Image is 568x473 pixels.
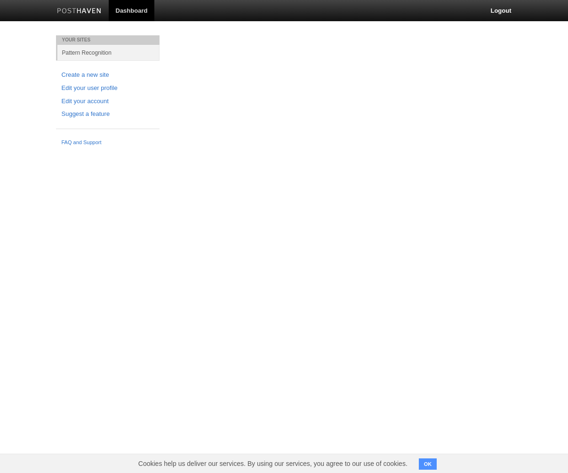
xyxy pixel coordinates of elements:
a: Edit your account [62,97,154,106]
img: Posthaven-bar [57,8,102,15]
button: OK [419,458,437,470]
span: Cookies help us deliver our services. By using our services, you agree to our use of cookies. [129,454,417,473]
li: Your Sites [56,35,160,45]
a: Suggest a feature [62,109,154,119]
a: FAQ and Support [62,139,154,147]
a: Create a new site [62,70,154,80]
a: Edit your user profile [62,83,154,93]
a: Pattern Recognition [57,45,160,60]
